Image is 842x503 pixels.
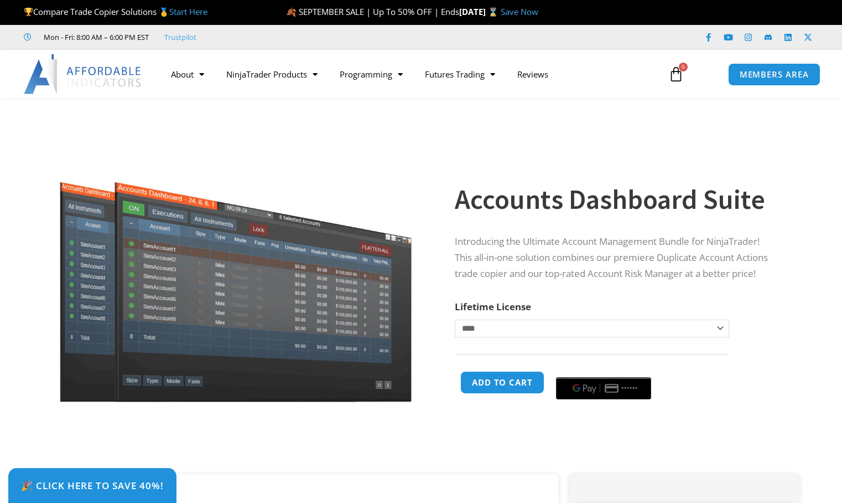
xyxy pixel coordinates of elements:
[455,180,778,219] h1: Accounts Dashboard Suite
[556,377,651,399] button: Buy with GPay
[740,70,809,79] span: MEMBERS AREA
[58,118,414,402] img: Screenshot 2024-08-26 155710eeeee | Affordable Indicators – NinjaTrader
[24,6,207,17] span: Compare Trade Copier Solutions 🥇
[169,6,207,17] a: Start Here
[455,234,778,282] p: Introducing the Ultimate Account Management Bundle for NinjaTrader! This all-in-one solution comb...
[8,468,176,503] a: 🎉 Click Here to save 40%!
[459,6,501,17] strong: [DATE] ⌛
[506,61,559,87] a: Reviews
[621,384,638,392] text: ••••••
[164,30,196,44] a: Trustpilot
[460,371,544,394] button: Add to cart
[160,61,215,87] a: About
[554,369,653,371] iframe: Secure payment input frame
[455,300,531,313] label: Lifetime License
[24,8,33,16] img: 🏆
[21,481,164,490] span: 🎉 Click Here to save 40%!
[501,6,538,17] a: Save Now
[215,61,329,87] a: NinjaTrader Products
[329,61,414,87] a: Programming
[41,30,149,44] span: Mon - Fri: 8:00 AM – 6:00 PM EST
[160,61,657,87] nav: Menu
[24,54,143,94] img: LogoAI | Affordable Indicators – NinjaTrader
[728,63,820,86] a: MEMBERS AREA
[414,61,506,87] a: Futures Trading
[286,6,459,17] span: 🍂 SEPTEMBER SALE | Up To 50% OFF | Ends
[652,58,700,90] a: 0
[679,63,688,71] span: 0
